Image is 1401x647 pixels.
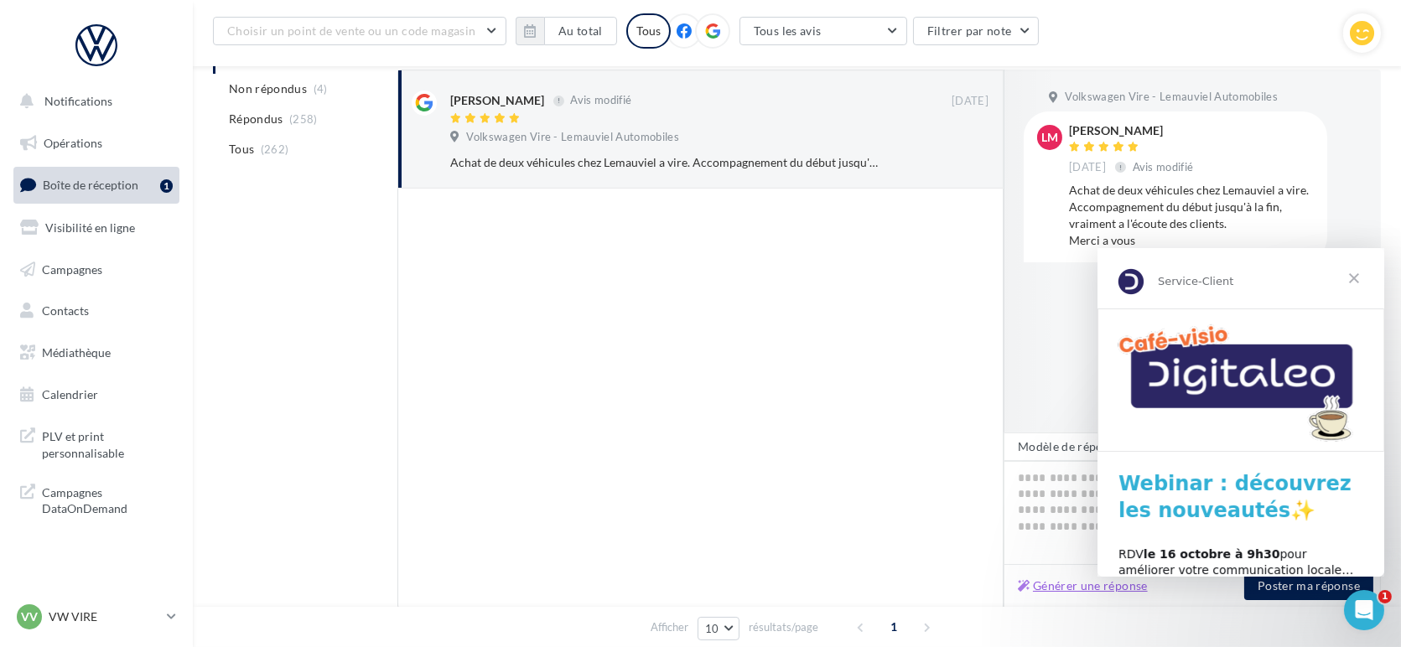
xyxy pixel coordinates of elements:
[10,167,183,203] a: Boîte de réception1
[45,220,135,235] span: Visibilité en ligne
[227,23,475,38] span: Choisir un point de vente ou un code magasin
[21,608,38,625] span: VV
[229,111,283,127] span: Répondus
[450,92,544,109] div: [PERSON_NAME]
[44,94,112,108] span: Notifications
[42,425,173,461] span: PLV et print personnalisable
[42,481,173,517] span: Campagnes DataOnDemand
[1011,576,1155,596] button: Générer une réponse
[516,17,617,45] button: Au total
[42,303,89,318] span: Contacts
[42,387,98,401] span: Calendrier
[42,261,102,276] span: Campagnes
[21,298,266,348] div: RDV pour améliorer votre communication locale… et attirer plus de clients !
[1004,432,1149,461] button: Modèle de réponse
[229,80,307,97] span: Non répondus
[10,126,183,161] a: Opérations
[749,619,818,635] span: résultats/page
[10,210,183,246] a: Visibilité en ligne
[10,252,183,287] a: Campagnes
[10,84,176,119] button: Notifications
[261,142,289,156] span: (262)
[10,418,183,468] a: PLV et print personnalisable
[10,474,183,524] a: Campagnes DataOnDemand
[626,13,671,49] div: Tous
[544,17,617,45] button: Au total
[1065,90,1278,105] span: Volkswagen Vire - Lemauviel Automobiles
[1041,129,1058,146] span: LM
[229,141,254,158] span: Tous
[43,178,138,192] span: Boîte de réception
[952,94,988,109] span: [DATE]
[314,82,328,96] span: (4)
[739,17,907,45] button: Tous les avis
[1069,160,1106,175] span: [DATE]
[13,601,179,633] a: VV VW VIRE
[1378,590,1392,603] span: 1
[1069,182,1314,249] div: Achat de deux véhicules chez Lemauviel a vire. Accompagnement du début jusqu'à la fin, vraiment a...
[213,17,506,45] button: Choisir un point de vente ou un code magasin
[651,619,688,635] span: Afficher
[10,335,183,370] a: Médiathèque
[44,136,102,150] span: Opérations
[10,293,183,329] a: Contacts
[880,613,907,640] span: 1
[160,179,173,193] div: 1
[450,154,880,171] div: Achat de deux véhicules chez Lemauviel a vire. Accompagnement du début jusqu'à la fin, vraiment a...
[49,608,160,625] p: VW VIRE
[705,622,719,635] span: 10
[10,377,183,412] a: Calendrier
[754,23,822,38] span: Tous les avis
[570,94,631,107] span: Avis modifié
[1244,572,1373,600] button: Poster ma réponse
[1344,590,1384,630] iframe: Intercom live chat
[913,17,1040,45] button: Filtrer par note
[1097,248,1384,577] iframe: Intercom live chat message
[1133,160,1194,173] span: Avis modifié
[42,345,111,360] span: Médiathèque
[698,617,740,640] button: 10
[46,299,183,313] b: le 16 octobre à 9h30
[289,112,318,126] span: (258)
[466,130,679,145] span: Volkswagen Vire - Lemauviel Automobiles
[1069,125,1197,137] div: [PERSON_NAME]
